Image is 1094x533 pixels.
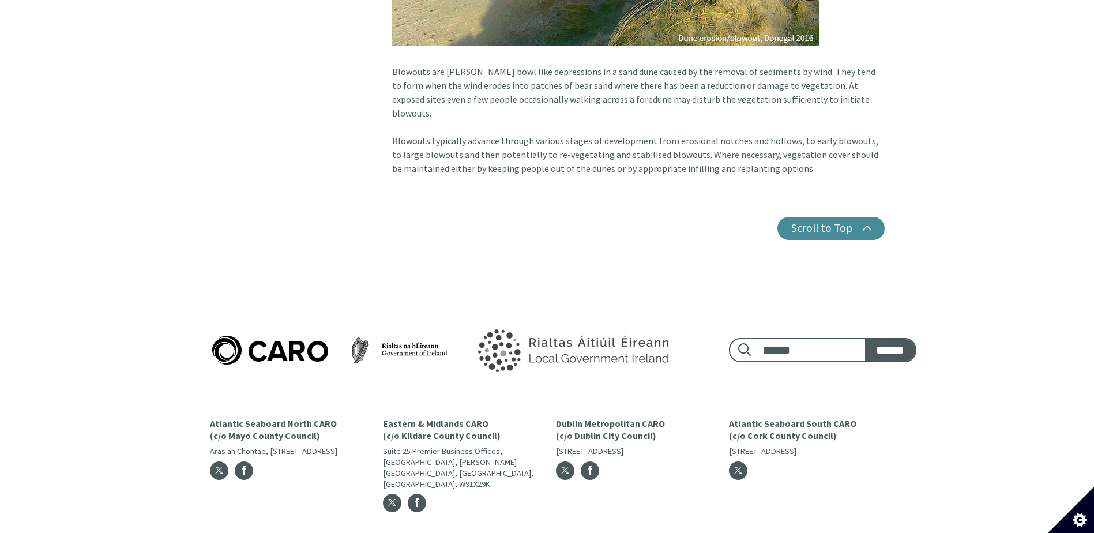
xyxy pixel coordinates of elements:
[210,418,366,442] p: Atlantic Seaboard North CARO (c/o Mayo County Council)
[210,446,366,457] p: Aras an Chontae, [STREET_ADDRESS]
[383,494,401,512] a: Twitter
[556,418,712,442] p: Dublin Metropolitan CARO (c/o Dublin City Council)
[777,217,885,240] button: Scroll to Top
[1048,487,1094,533] button: Set cookie preferences
[729,418,885,442] p: Atlantic Seaboard South CARO (c/o Cork County Council)
[556,461,574,480] a: Twitter
[210,461,228,480] a: Twitter
[729,461,747,480] a: Twitter
[408,494,426,512] a: Facebook
[210,333,450,367] img: Caro logo
[729,446,885,457] p: [STREET_ADDRESS]
[383,446,539,489] p: Suite 25 Premier Business Offices, [GEOGRAPHIC_DATA], [PERSON_NAME][GEOGRAPHIC_DATA], [GEOGRAPHIC...
[581,461,599,480] a: Facebook
[235,461,253,480] a: Facebook
[556,446,712,457] p: [STREET_ADDRESS]
[383,418,539,442] p: Eastern & Midlands CARO (c/o Kildare County Council)
[452,314,691,386] img: Government of Ireland logo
